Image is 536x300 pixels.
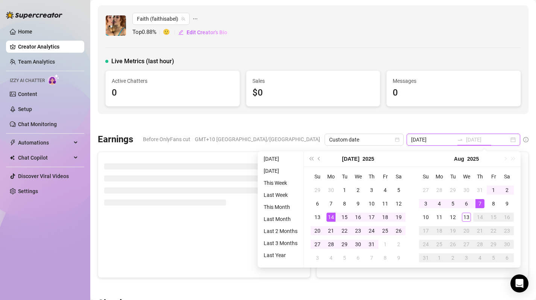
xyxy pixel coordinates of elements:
[163,28,178,37] span: 🙂
[326,253,336,262] div: 4
[454,151,464,166] button: Choose a month
[446,238,460,251] td: 2025-08-26
[338,224,351,238] td: 2025-07-22
[487,183,500,197] td: 2025-08-01
[378,224,392,238] td: 2025-07-25
[433,170,446,183] th: Mo
[446,183,460,197] td: 2025-07-29
[392,197,405,210] td: 2025-07-12
[500,238,514,251] td: 2025-08-30
[394,213,403,222] div: 19
[324,183,338,197] td: 2025-06-30
[340,199,349,208] div: 8
[460,170,473,183] th: We
[313,226,322,235] div: 20
[367,253,376,262] div: 7
[338,238,351,251] td: 2025-07-29
[351,210,365,224] td: 2025-07-16
[462,213,471,222] div: 13
[392,251,405,265] td: 2025-08-09
[378,210,392,224] td: 2025-07-18
[433,210,446,224] td: 2025-08-11
[261,203,301,212] li: This Month
[487,197,500,210] td: 2025-08-08
[261,251,301,260] li: Last Year
[351,238,365,251] td: 2025-07-30
[261,227,301,236] li: Last 2 Months
[473,197,487,210] td: 2025-08-07
[18,59,55,65] a: Team Analytics
[419,170,433,183] th: Su
[500,170,514,183] th: Sa
[311,183,324,197] td: 2025-06-29
[195,134,320,145] span: GMT+10 [GEOGRAPHIC_DATA]/[GEOGRAPHIC_DATA]
[503,226,512,235] div: 23
[419,224,433,238] td: 2025-08-17
[473,238,487,251] td: 2025-08-28
[340,213,349,222] div: 15
[338,197,351,210] td: 2025-07-08
[324,210,338,224] td: 2025-07-14
[381,253,390,262] div: 8
[112,86,234,100] div: 0
[448,186,457,195] div: 29
[10,140,16,146] span: thunderbolt
[338,170,351,183] th: Tu
[313,213,322,222] div: 13
[462,226,471,235] div: 20
[503,240,512,249] div: 30
[365,238,378,251] td: 2025-07-31
[433,197,446,210] td: 2025-08-04
[457,137,463,143] span: swap-right
[489,253,498,262] div: 5
[446,170,460,183] th: Tu
[419,238,433,251] td: 2025-08-24
[18,188,38,194] a: Settings
[475,240,484,249] div: 28
[326,240,336,249] div: 28
[503,213,512,222] div: 16
[448,253,457,262] div: 2
[324,251,338,265] td: 2025-08-04
[18,106,32,112] a: Setup
[181,17,185,21] span: team
[460,238,473,251] td: 2025-08-27
[6,11,62,19] img: logo-BBDzfeDw.svg
[460,224,473,238] td: 2025-08-20
[466,136,509,144] input: End date
[433,183,446,197] td: 2025-07-28
[378,251,392,265] td: 2025-08-08
[421,226,430,235] div: 17
[381,213,390,222] div: 18
[324,224,338,238] td: 2025-07-21
[473,210,487,224] td: 2025-08-14
[462,240,471,249] div: 27
[378,238,392,251] td: 2025-08-01
[473,224,487,238] td: 2025-08-21
[435,253,444,262] div: 1
[261,190,301,199] li: Last Week
[448,226,457,235] div: 19
[329,134,399,145] span: Custom date
[460,197,473,210] td: 2025-08-06
[313,199,322,208] div: 6
[18,173,69,179] a: Discover Viral Videos
[261,166,301,175] li: [DATE]
[311,224,324,238] td: 2025-07-20
[354,240,363,249] div: 30
[354,226,363,235] div: 23
[18,121,57,127] a: Chat Monitoring
[326,186,336,195] div: 30
[132,28,163,37] span: Top 0.88 %
[475,226,484,235] div: 21
[143,134,190,145] span: Before OnlyFans cut
[467,151,479,166] button: Choose a year
[178,26,228,38] button: Edit Creator's Bio
[261,178,301,187] li: This Week
[448,240,457,249] div: 26
[18,29,32,35] a: Home
[433,251,446,265] td: 2025-09-01
[462,253,471,262] div: 3
[193,13,198,25] span: ellipsis
[433,238,446,251] td: 2025-08-25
